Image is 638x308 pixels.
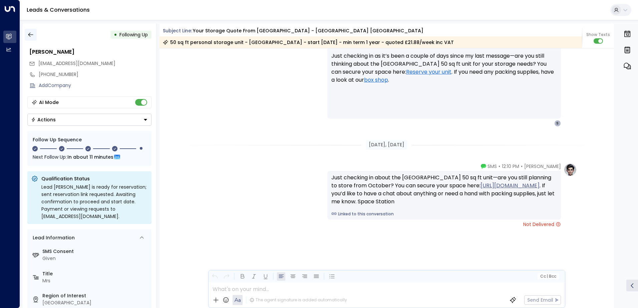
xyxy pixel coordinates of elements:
span: Following Up [119,31,148,38]
span: Show Texts [586,32,610,38]
span: • [521,163,523,170]
label: SMS Consent [42,248,149,255]
div: [DATE], [DATE] [366,140,407,150]
div: Just checking in about the [GEOGRAPHIC_DATA] 50 sq ft unit—are you still planning to store from O... [331,174,557,206]
span: Subject Line: [163,27,192,34]
div: Mrs [42,277,149,284]
span: In about 11 minutes [67,153,113,161]
div: Actions [31,117,56,123]
div: Button group with a nested menu [27,114,151,126]
span: [EMAIL_ADDRESS][DOMAIN_NAME] [38,60,115,67]
span: [PERSON_NAME] [524,163,561,170]
p: Hi [PERSON_NAME], Just checking in as it’s been a couple of days since my last message—are you st... [331,36,557,92]
button: Actions [27,114,151,126]
img: profile-logo.png [564,163,577,176]
div: 50 sq ft personal storage unit - [GEOGRAPHIC_DATA] - start [DATE] - min term 1 year - quoted £21.... [163,39,454,46]
div: Lead Information [30,234,75,241]
span: | [547,274,548,279]
div: Follow Up Sequence [33,136,146,143]
div: Next Follow Up: [33,153,146,161]
a: box shop [364,76,388,84]
div: • [114,29,117,41]
span: sophieroberts438@gmail.com [38,60,115,67]
span: SMS [488,163,497,170]
div: AddCompany [39,82,151,89]
div: [GEOGRAPHIC_DATA] [42,299,149,306]
a: Reserve your unit [406,68,451,76]
label: Region of Interest [42,292,149,299]
span: Not Delivered [523,221,561,228]
a: Leads & Conversations [27,6,90,14]
span: • [499,163,500,170]
span: Cc Bcc [540,274,556,279]
div: Given [42,255,149,262]
div: [PHONE_NUMBER] [39,71,151,78]
div: The agent signature is added automatically [250,297,347,303]
button: Cc|Bcc [537,273,559,280]
div: [PERSON_NAME] [29,48,151,56]
div: Lead [PERSON_NAME] is ready for reservation; sent reservation link requested. Awaiting confirmati... [41,183,147,220]
span: 12:10 PM [502,163,519,170]
label: Title [42,270,149,277]
button: Redo [222,272,231,281]
p: Qualification Status [41,175,147,182]
button: Undo [211,272,219,281]
div: Your storage quote from [GEOGRAPHIC_DATA] - [GEOGRAPHIC_DATA] [GEOGRAPHIC_DATA] [193,27,423,34]
div: AI Mode [39,99,59,106]
a: Linked to this conversation [331,211,557,217]
a: [URL][DOMAIN_NAME] [481,182,540,190]
div: S [554,120,561,127]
